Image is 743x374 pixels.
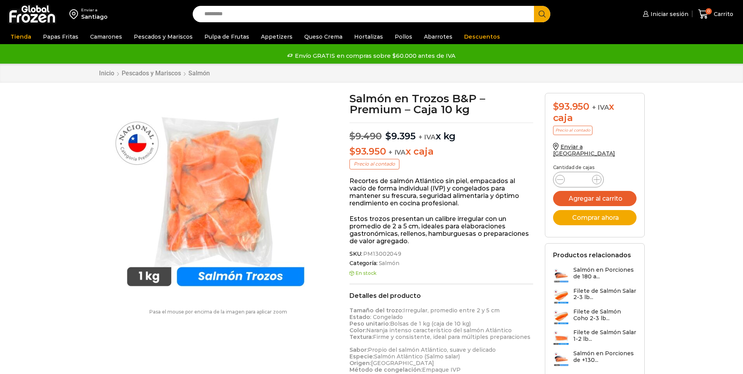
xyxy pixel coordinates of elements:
span: Iniciar sesión [649,10,688,18]
a: Filete de Salmón Coho 2-3 lb... [553,308,637,325]
div: Santiago [81,13,108,21]
bdi: 9.490 [349,130,382,142]
span: $ [553,101,559,112]
a: Descuentos [460,29,504,44]
p: Irregular, promedio entre 2 y 5 cm : Congelado Bolsas de 1 kg (caja de 10 kg) Naranja intenso car... [349,307,533,373]
strong: Sabor: [349,346,368,353]
h3: Salmón en Porciones de +130... [573,350,637,363]
span: $ [349,130,355,142]
h3: Salmón en Porciones de 180 a... [573,267,637,280]
h3: Filete de Salmón Salar 1-2 lb... [573,329,637,342]
a: Enviar a [GEOGRAPHIC_DATA] [553,143,615,157]
h1: Salmón en Trozos B&P – Premium – Caja 10 kg [349,93,533,115]
p: En stock [349,271,533,276]
span: SKU: [349,251,533,257]
span: PM13002049 [362,251,401,257]
a: Pescados y Mariscos [130,29,197,44]
span: + IVA [418,133,436,141]
h2: Productos relacionados [553,251,631,259]
a: Filete de Salmón Salar 2-3 lb... [553,288,637,305]
strong: Especie: [349,353,374,360]
a: Hortalizas [350,29,387,44]
p: x kg [349,123,533,142]
button: Comprar ahora [553,210,637,225]
bdi: 93.950 [553,101,589,112]
a: Pollos [391,29,416,44]
input: Product quantity [571,174,586,185]
button: Search button [534,6,550,22]
span: + IVA [388,148,406,156]
a: Queso Crema [300,29,346,44]
img: address-field-icon.svg [69,7,81,21]
a: Pescados y Mariscos [121,69,181,77]
p: Recortes de salmón Atlántico sin piel, empacados al vacío de forma individual (IVP) y congelados ... [349,177,533,207]
a: Appetizers [257,29,296,44]
nav: Breadcrumb [99,69,210,77]
a: Abarrotes [420,29,456,44]
span: $ [349,146,355,157]
strong: Método de congelación: [349,366,422,373]
a: Salmón en Porciones de 180 a... [553,267,637,283]
span: + IVA [592,103,609,111]
strong: Color: [349,327,366,334]
a: Papas Fritas [39,29,82,44]
span: Carrito [712,10,733,18]
div: x caja [553,101,637,124]
strong: Tamaño del trozo: [349,307,403,314]
p: Precio al contado [553,126,592,135]
img: salmon trozos premium [99,93,333,301]
a: Tienda [7,29,35,44]
a: Filete de Salmón Salar 1-2 lb... [553,329,637,346]
a: 0 Carrito [696,5,735,23]
p: Cantidad de cajas [553,165,637,170]
strong: Origen: [349,360,371,367]
strong: Textura: [349,333,373,340]
a: Iniciar sesión [641,6,688,22]
p: Precio al contado [349,159,399,169]
h3: Filete de Salmón Coho 2-3 lb... [573,308,637,322]
p: Estos trozos presentan un calibre irregular con un promedio de 2 a 5 cm, ideales para elaboracion... [349,215,533,245]
a: Salmón [378,260,399,267]
span: 0 [706,8,712,14]
a: Salmón en Porciones de +130... [553,350,637,367]
a: Inicio [99,69,115,77]
strong: Estado [349,313,370,321]
a: Salmón [188,69,210,77]
h3: Filete de Salmón Salar 2-3 lb... [573,288,637,301]
div: Enviar a [81,7,108,13]
a: Pulpa de Frutas [200,29,253,44]
bdi: 9.395 [385,130,416,142]
h2: Detalles del producto [349,292,533,299]
bdi: 93.950 [349,146,386,157]
button: Agregar al carrito [553,191,637,206]
strong: Peso unitario: [349,320,390,327]
span: $ [385,130,391,142]
a: Camarones [86,29,126,44]
span: Categoría: [349,260,533,267]
p: Pasa el mouse por encima de la imagen para aplicar zoom [99,309,338,315]
p: x caja [349,146,533,157]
